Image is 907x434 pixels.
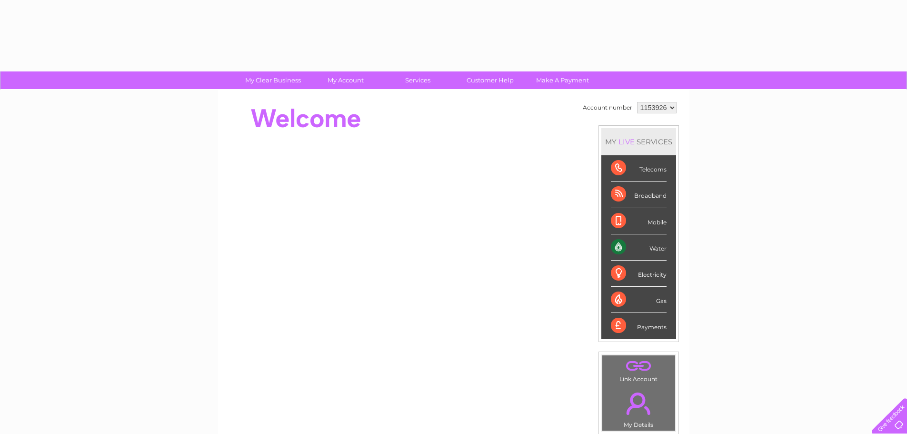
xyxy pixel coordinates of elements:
[605,387,673,420] a: .
[611,313,667,339] div: Payments
[451,71,529,89] a: Customer Help
[580,100,635,116] td: Account number
[234,71,312,89] a: My Clear Business
[611,261,667,287] div: Electricity
[611,287,667,313] div: Gas
[605,358,673,374] a: .
[602,384,676,431] td: My Details
[611,234,667,261] div: Water
[611,208,667,234] div: Mobile
[601,128,676,155] div: MY SERVICES
[611,182,667,208] div: Broadband
[611,155,667,182] div: Telecoms
[523,71,602,89] a: Make A Payment
[602,355,676,385] td: Link Account
[306,71,385,89] a: My Account
[379,71,457,89] a: Services
[617,137,637,146] div: LIVE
